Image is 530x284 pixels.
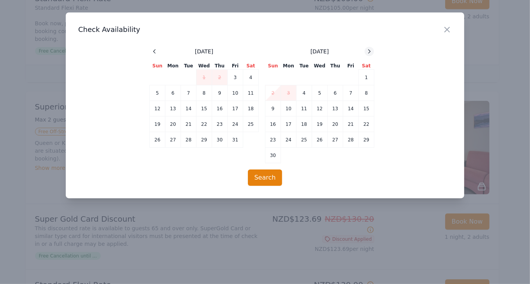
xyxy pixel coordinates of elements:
td: 4 [243,70,259,85]
td: 21 [343,116,359,132]
th: Thu [328,62,343,70]
th: Sat [359,62,374,70]
td: 20 [165,116,181,132]
td: 28 [181,132,197,148]
button: Search [248,169,283,186]
td: 14 [181,101,197,116]
td: 7 [343,85,359,101]
td: 22 [197,116,212,132]
td: 18 [297,116,312,132]
td: 29 [197,132,212,148]
td: 2 [265,85,281,101]
td: 5 [312,85,328,101]
td: 8 [197,85,212,101]
td: 26 [312,132,328,148]
td: 14 [343,101,359,116]
td: 9 [265,101,281,116]
td: 24 [228,116,243,132]
th: Sat [243,62,259,70]
td: 13 [165,101,181,116]
td: 17 [228,101,243,116]
td: 6 [165,85,181,101]
td: 7 [181,85,197,101]
td: 24 [281,132,297,148]
th: Wed [312,62,328,70]
td: 19 [150,116,165,132]
th: Tue [181,62,197,70]
td: 22 [359,116,374,132]
th: Mon [281,62,297,70]
th: Tue [297,62,312,70]
th: Sun [150,62,165,70]
td: 25 [243,116,259,132]
td: 21 [181,116,197,132]
td: 9 [212,85,228,101]
td: 11 [243,85,259,101]
td: 15 [197,101,212,116]
span: [DATE] [195,48,213,55]
td: 25 [297,132,312,148]
td: 26 [150,132,165,148]
td: 19 [312,116,328,132]
td: 3 [281,85,297,101]
td: 1 [197,70,212,85]
td: 27 [328,132,343,148]
td: 30 [265,148,281,163]
td: 20 [328,116,343,132]
td: 6 [328,85,343,101]
td: 5 [150,85,165,101]
td: 16 [212,101,228,116]
td: 11 [297,101,312,116]
td: 8 [359,85,374,101]
td: 3 [228,70,243,85]
th: Sun [265,62,281,70]
th: Fri [228,62,243,70]
td: 27 [165,132,181,148]
td: 12 [312,101,328,116]
td: 13 [328,101,343,116]
h3: Check Availability [78,25,452,34]
th: Fri [343,62,359,70]
td: 23 [265,132,281,148]
td: 1 [359,70,374,85]
td: 30 [212,132,228,148]
td: 12 [150,101,165,116]
td: 16 [265,116,281,132]
td: 17 [281,116,297,132]
span: [DATE] [311,48,329,55]
td: 4 [297,85,312,101]
td: 10 [281,101,297,116]
td: 15 [359,101,374,116]
td: 10 [228,85,243,101]
td: 31 [228,132,243,148]
th: Wed [197,62,212,70]
td: 23 [212,116,228,132]
td: 28 [343,132,359,148]
th: Mon [165,62,181,70]
td: 29 [359,132,374,148]
td: 2 [212,70,228,85]
td: 18 [243,101,259,116]
th: Thu [212,62,228,70]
